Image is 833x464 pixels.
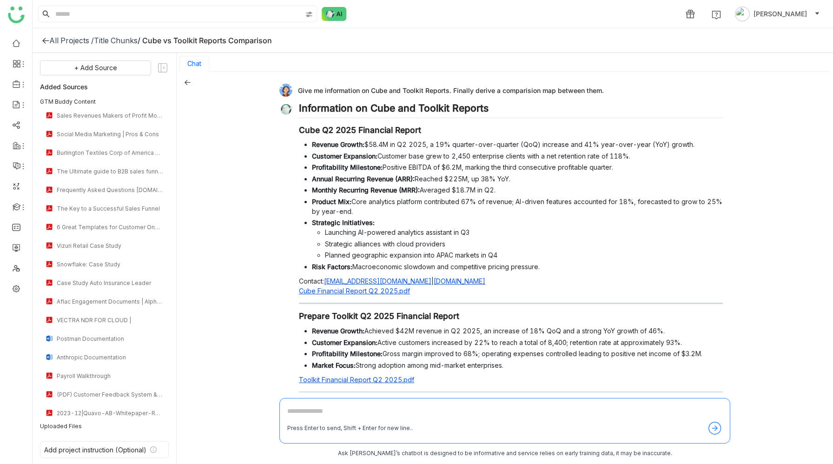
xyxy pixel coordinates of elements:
[299,276,723,296] p: Contact: |
[312,198,351,205] strong: Product Mix:
[312,338,723,347] li: Active customers increased by 22% to reach a total of 8,400; retention rate at approximately 93%.
[57,317,163,324] div: VECTRA NDR FOR CLOUD |
[46,335,53,342] img: docx.svg
[57,242,163,249] div: Vizuri Retail Case Study
[312,349,723,358] li: Gross margin improved to 68%; operating expenses controlled leading to positive net income of $3.2M.
[57,391,163,398] div: (PDF) Customer Feedback System & Businesses
[312,140,364,148] strong: Revenue Growth:
[322,7,347,21] img: ask-buddy-normal.svg
[8,7,25,23] img: logo
[46,149,53,156] img: pdf.svg
[299,311,723,321] h3: Prepare Toolkit Q2 2025 Financial Report
[299,102,723,118] h2: Information on Cube and Toolkit Reports
[305,11,313,18] img: search-type.svg
[46,260,53,268] img: pdf.svg
[46,186,53,193] img: pdf.svg
[312,197,723,216] li: Core analytics platform contributed 67% of revenue; AI-driven features accounted for 18%, forecas...
[46,223,53,231] img: pdf.svg
[57,168,163,175] div: The Ultimate guide to B2B sales funnels
[312,162,723,172] li: Positive EBITDA of $6.2M, marking the third consecutive profitable quarter.
[312,219,375,226] strong: Strategic Initiatives:
[44,446,146,454] div: Add project instruction (Optional)
[40,60,151,75] button: + Add Source
[312,151,723,161] li: Customer base grew to 2,450 enterprise clients with a net retention rate of 118%.
[46,205,53,212] img: pdf.svg
[57,112,163,119] div: Sales Revenues Makers of Profit Monetary Cash Flow New
[279,449,730,458] div: Ask [PERSON_NAME]’s chatbot is designed to be informative and service relies on early training da...
[40,81,169,92] div: Added Sources
[46,279,53,286] img: pdf.svg
[325,227,723,237] li: Launching AI-powered analytics assistant in Q3
[57,372,163,379] div: Payroll Walkthrough
[312,327,364,335] strong: Revenue Growth:
[279,84,723,97] div: Give me information on Cube and Toolkit Reports. Finally derive a comparision map between them.
[46,242,53,249] img: pdf.svg
[312,262,723,272] li: Macroeconomic slowdown and competitive pricing pressure.
[57,354,163,361] div: Anthropic Documentation
[434,277,485,285] a: [DOMAIN_NAME]
[312,326,723,336] li: Achieved $42M revenue in Q2 2025, an increase of 18% QoQ and a strong YoY growth of 46%.
[46,130,53,138] img: pdf.svg
[57,410,163,417] div: 2023-12|Quavo-AB-Whitepaper-Rebranded.pdf
[49,36,94,45] div: All Projects /
[324,277,431,285] a: [EMAIL_ADDRESS][DOMAIN_NAME]
[312,360,723,370] li: Strong adoption among mid-market enterprises.
[287,424,413,433] div: Press Enter to send, Shift + Enter for new line..
[312,139,723,149] li: $58.4M in Q2 2025, a 19% quarter-over-quarter (QoQ) increase and 41% year-over-year (YoY) growth.
[299,376,414,384] a: Toolkit Financial Report Q2 2025.pdf
[299,125,723,135] h3: Cube Q2 2025 Financial Report
[57,279,163,286] div: Case Study Auto Insurance Leader
[325,250,723,260] li: Planned geographic expansion into APAC markets in Q4
[138,36,272,45] div: / Cube vs Toolkit Reports Comparison
[40,98,169,106] div: GTM Buddy Content
[712,10,721,20] img: help.svg
[733,7,822,21] button: [PERSON_NAME]
[46,372,53,379] img: pdf.svg
[299,287,410,295] a: Cube Financial Report Q2 2025.pdf
[57,298,163,305] div: Aflac Engagement Documents | Alphabet
[312,185,723,195] li: Averaged $18.7M in Q2.
[312,175,415,183] strong: Annual Recurring Revenue (ARR):
[325,239,723,249] li: Strategic alliances with cloud providers
[74,63,117,73] span: + Add Source
[312,163,383,171] strong: Profitability Milestone:
[312,152,377,160] strong: Customer Expansion:
[40,422,169,431] div: Uploaded Files
[57,224,163,231] div: 6 Great Templates for Customer Onboarding Emails
[312,350,383,358] strong: Profitability Milestone:
[46,391,53,398] img: pdf.svg
[312,263,352,271] strong: Risk Factors:
[57,186,163,193] div: Frequently Asked Questions [DOMAIN_NAME]
[46,167,53,175] img: pdf.svg
[57,261,163,268] div: Snowflake: Case Study
[312,186,420,194] strong: Monthly Recurring Revenue (MRR):
[735,7,750,21] img: avatar
[46,298,53,305] img: pdf.svg
[46,316,53,324] img: pdf.svg
[57,205,163,212] div: The Key to a Successful Sales Funnel
[312,338,377,346] strong: Customer Expansion:
[57,131,163,138] div: Social Media Marketing | Pros & Cons
[46,112,53,119] img: pdf.svg
[46,353,53,361] img: docx.svg
[187,60,201,67] button: Chat
[312,361,356,369] strong: Market Focus:
[754,9,807,19] span: [PERSON_NAME]
[46,409,53,417] img: pdf.svg
[94,36,138,45] div: Title Chunks
[57,149,163,156] div: Burlington Textiles Corp of America Geo
[57,335,163,342] div: Postman Documentation
[312,174,723,184] li: Reached $225M, up 38% YoY.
